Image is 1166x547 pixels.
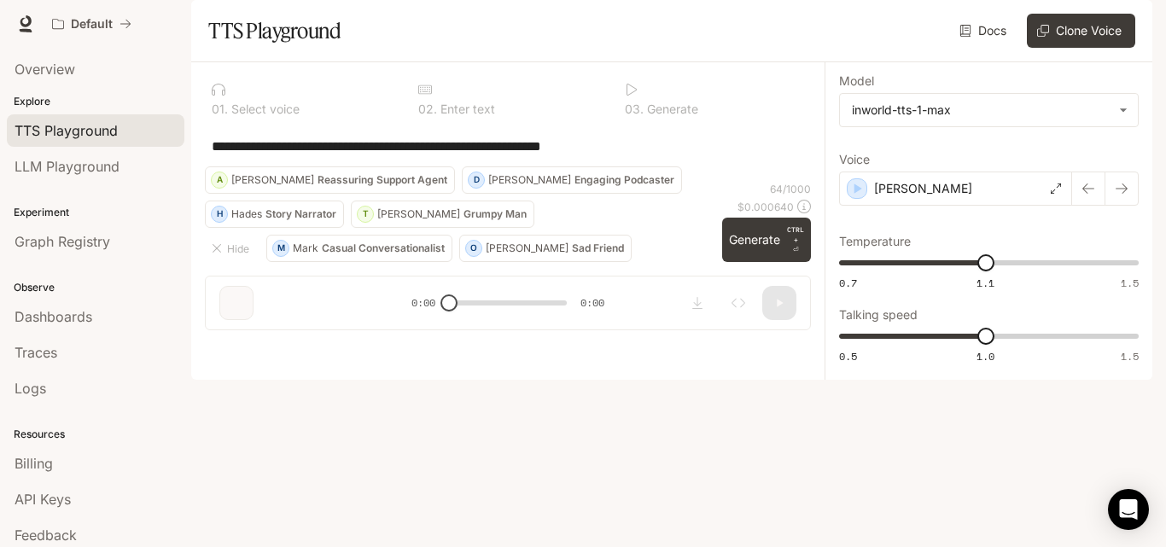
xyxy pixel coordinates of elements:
span: 0.7 [839,276,857,290]
span: 1.5 [1121,276,1139,290]
button: HHadesStory Narrator [205,201,344,228]
p: 0 2 . [418,103,437,115]
button: Clone Voice [1027,14,1135,48]
button: GenerateCTRL +⏎ [722,218,811,262]
div: T [358,201,373,228]
span: 1.1 [977,276,994,290]
p: Default [71,17,113,32]
p: Model [839,75,874,87]
div: Open Intercom Messenger [1108,489,1149,530]
div: H [212,201,227,228]
p: ⏎ [787,224,804,255]
p: 0 3 . [625,103,644,115]
button: A[PERSON_NAME]Reassuring Support Agent [205,166,455,194]
button: Hide [205,235,259,262]
button: T[PERSON_NAME]Grumpy Man [351,201,534,228]
p: Reassuring Support Agent [318,175,447,185]
p: 64 / 1000 [770,182,811,196]
p: Talking speed [839,309,918,321]
p: Mark [293,243,318,253]
div: D [469,166,484,194]
p: Voice [839,154,870,166]
div: inworld-tts-1-max [852,102,1111,119]
div: A [212,166,227,194]
p: Enter text [437,103,495,115]
span: 0.5 [839,349,857,364]
p: Story Narrator [265,209,336,219]
p: [PERSON_NAME] [488,175,571,185]
button: O[PERSON_NAME]Sad Friend [459,235,632,262]
p: Hades [231,209,262,219]
p: Sad Friend [572,243,624,253]
p: [PERSON_NAME] [874,180,972,197]
p: [PERSON_NAME] [486,243,568,253]
p: Temperature [839,236,911,247]
p: Generate [644,103,698,115]
p: [PERSON_NAME] [231,175,314,185]
p: Select voice [228,103,300,115]
div: M [273,235,289,262]
p: Grumpy Man [463,209,527,219]
h1: TTS Playground [208,14,341,48]
p: CTRL + [787,224,804,245]
a: Docs [956,14,1013,48]
p: 0 1 . [212,103,228,115]
span: 1.0 [977,349,994,364]
p: [PERSON_NAME] [377,209,460,219]
button: D[PERSON_NAME]Engaging Podcaster [462,166,682,194]
button: MMarkCasual Conversationalist [266,235,452,262]
button: All workspaces [44,7,139,41]
div: inworld-tts-1-max [840,94,1138,126]
p: Casual Conversationalist [322,243,445,253]
p: Engaging Podcaster [574,175,674,185]
div: O [466,235,481,262]
p: $ 0.000640 [737,200,794,214]
span: 1.5 [1121,349,1139,364]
